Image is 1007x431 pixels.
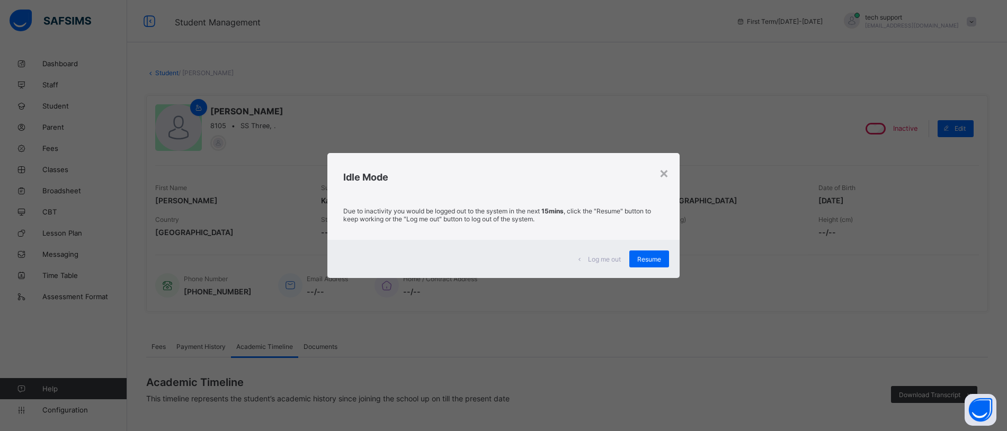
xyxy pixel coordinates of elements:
[541,207,564,215] strong: 15mins
[965,394,996,426] button: Open asap
[343,172,664,183] h2: Idle Mode
[659,164,669,182] div: ×
[588,255,621,263] span: Log me out
[637,255,661,263] span: Resume
[343,207,664,223] p: Due to inactivity you would be logged out to the system in the next , click the "Resume" button t...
